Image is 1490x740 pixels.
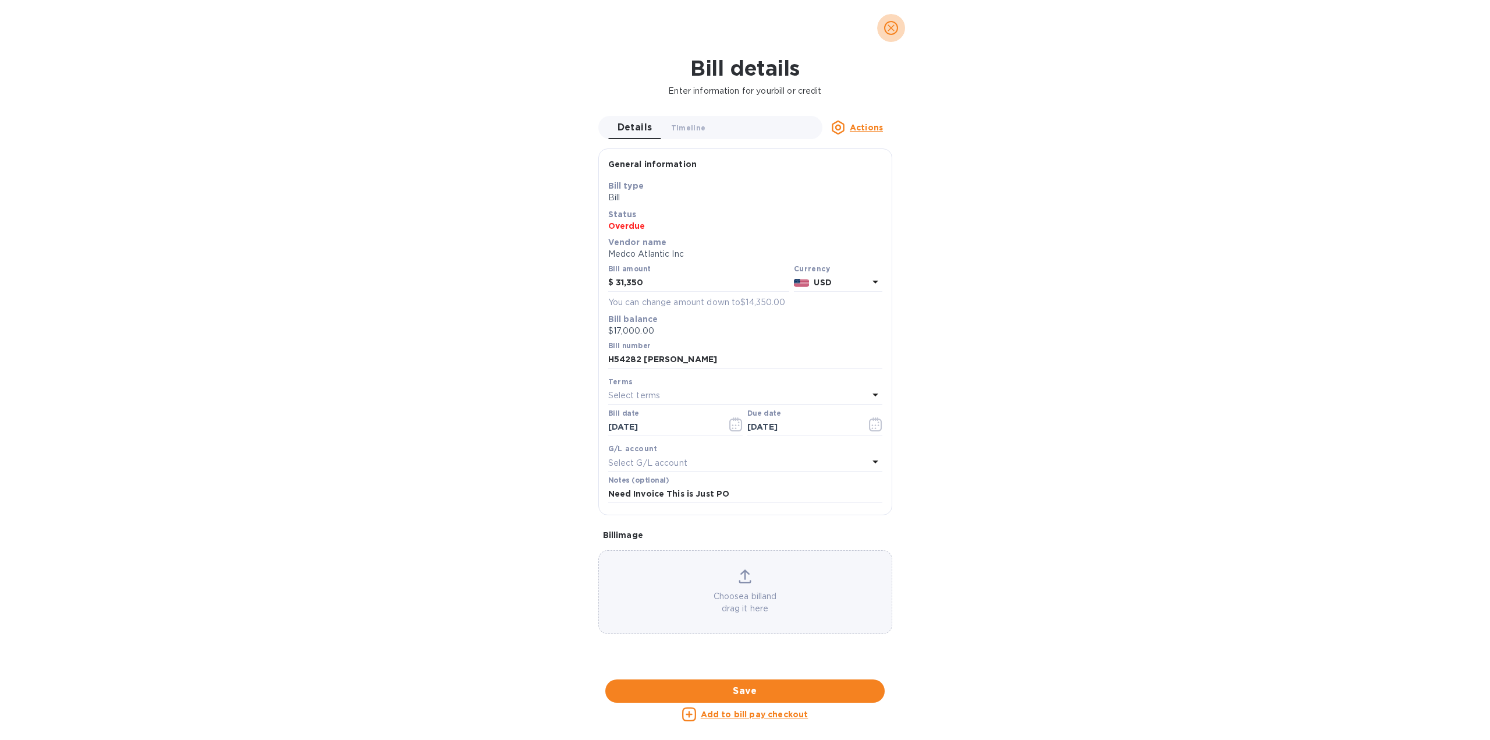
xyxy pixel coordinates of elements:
b: Bill type [608,181,644,190]
span: Details [618,119,652,136]
u: Actions [850,123,883,132]
b: Status [608,210,637,219]
input: Enter notes [608,486,882,503]
label: Notes (optional) [608,477,669,484]
label: Bill amount [608,266,650,273]
h1: Bill details [9,56,1481,80]
b: Vendor name [608,238,667,247]
button: Save [605,679,885,703]
b: Bill balance [608,314,658,324]
input: Select date [608,419,718,436]
p: Choose a bill and drag it here [599,590,892,615]
p: $17,000.00 [608,325,882,337]
span: Save [615,684,875,698]
label: Due date [747,410,781,417]
img: USD [794,279,810,287]
b: Currency [794,264,830,273]
p: Select G/L account [608,457,687,469]
p: Enter information for your bill or credit [9,85,1481,97]
b: G/L account [608,444,658,453]
p: Overdue [608,220,882,232]
p: Medco Atlantic Inc [608,248,882,260]
button: close [877,14,905,42]
label: Bill number [608,342,650,349]
u: Add to bill pay checkout [701,710,808,719]
b: General information [608,160,697,169]
input: Due date [747,419,857,436]
input: Enter bill number [608,351,882,369]
label: Bill date [608,410,639,417]
p: Bill [608,192,882,204]
b: USD [814,278,831,287]
p: Bill image [603,529,888,541]
input: $ Enter bill amount [616,274,789,292]
b: Terms [608,377,633,386]
p: Select terms [608,390,661,402]
div: $ [608,274,616,292]
p: You can change amount down to $14,350.00 [608,296,882,309]
span: Timeline [671,122,706,134]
